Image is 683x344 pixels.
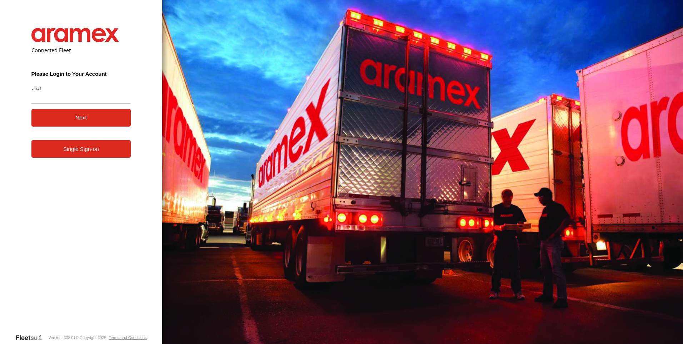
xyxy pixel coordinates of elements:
h2: Connected Fleet [31,46,131,54]
label: Email [31,85,131,91]
button: Next [31,109,131,127]
a: Single Sign-on [31,140,131,158]
h3: Please Login to Your Account [31,71,131,77]
img: Aramex [31,28,119,42]
div: © Copyright 2025 - [76,335,147,340]
a: Visit our Website [15,334,48,341]
div: Version: 308.01 [48,335,75,340]
a: Terms and Conditions [109,335,146,340]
